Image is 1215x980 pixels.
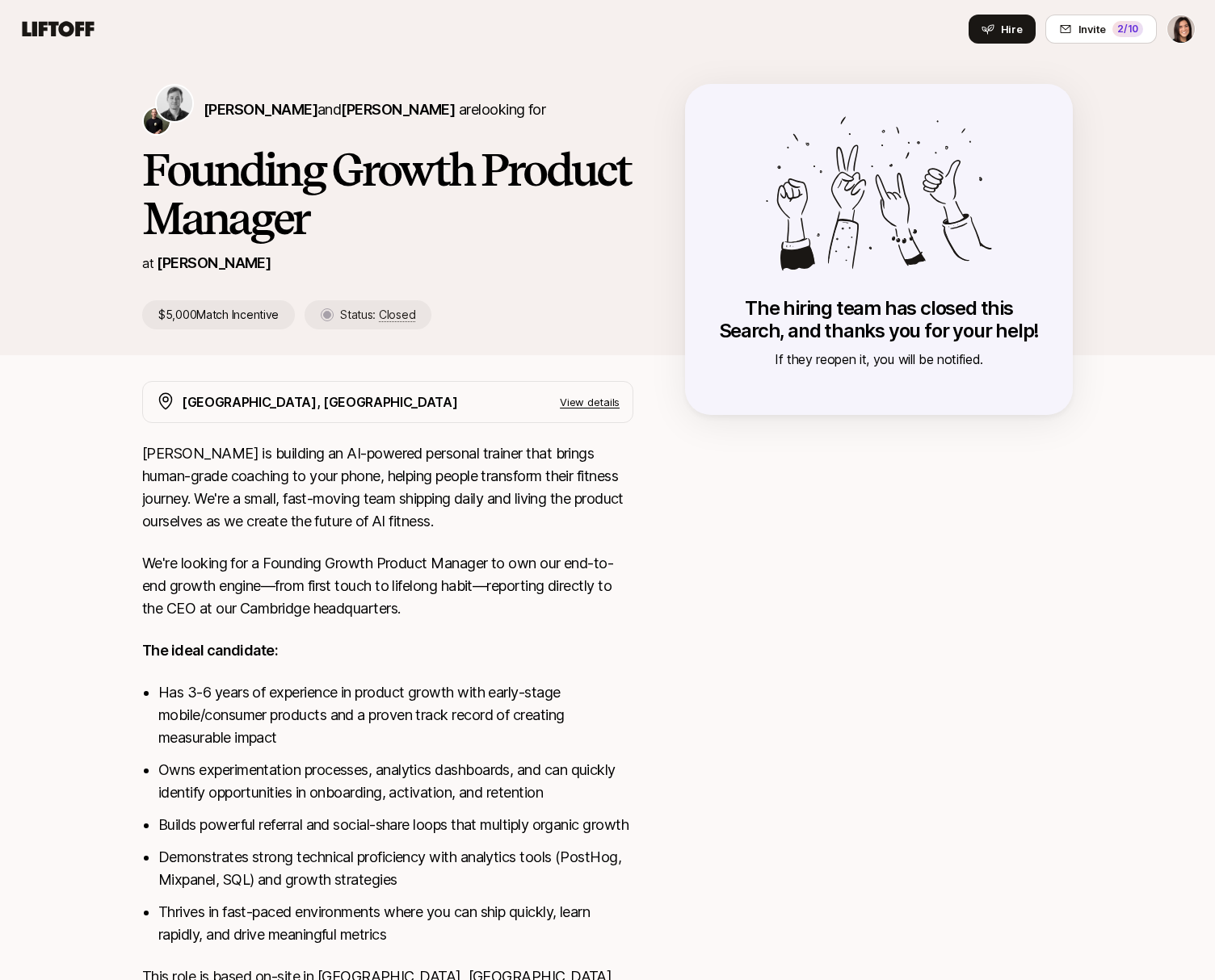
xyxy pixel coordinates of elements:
[158,846,633,891] li: Demonstrates strong technical proficiency with analytics tools (PostHog, Mixpanel, SQL) and growt...
[142,300,295,329] p: $5,000 Match Incentive
[379,308,415,322] span: Closed
[158,681,633,749] li: Has 3-6 years of experience in product growth with early-stage mobile/consumer products and a pro...
[158,814,633,836] li: Builds powerful referral and social-share loops that multiply organic growth
[560,394,620,410] p: View details
[340,305,415,325] p: Status:
[182,392,457,413] p: [GEOGRAPHIC_DATA], [GEOGRAPHIC_DATA]
[341,101,455,118] span: [PERSON_NAME]
[142,253,153,274] p: at
[717,349,1041,370] p: If they reopen it, you will be notified.
[1045,15,1157,44] button: Invite2/10
[1167,15,1196,44] button: Eleanor Morgan
[142,552,633,620] p: We're looking for a Founding Growth Product Manager to own our end-to-end growth engine—from firs...
[158,759,633,804] li: Owns experimentation processes, analytics dashboards, and can quickly identify opportunities in o...
[317,101,455,118] span: and
[157,86,192,121] img: Colin Raney
[204,98,545,121] p: are looking for
[142,145,633,242] h1: Founding Growth Product Manager
[142,442,633,533] p: [PERSON_NAME] is building an AI-powered personal trainer that brings human-grade coaching to your...
[969,15,1036,44] button: Hire
[144,108,170,134] img: Rich Miner
[1078,21,1106,37] span: Invite
[157,254,271,271] a: [PERSON_NAME]
[1112,21,1143,37] div: 2 /10
[1001,21,1023,37] span: Hire
[204,101,317,118] span: [PERSON_NAME]
[142,642,278,659] strong: The ideal candidate:
[717,297,1041,342] p: The hiring team has closed this Search, and thanks you for your help!
[1167,15,1195,43] img: Eleanor Morgan
[158,901,633,946] li: Thrives in fast-paced environments where you can ship quickly, learn rapidly, and drive meaningfu...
